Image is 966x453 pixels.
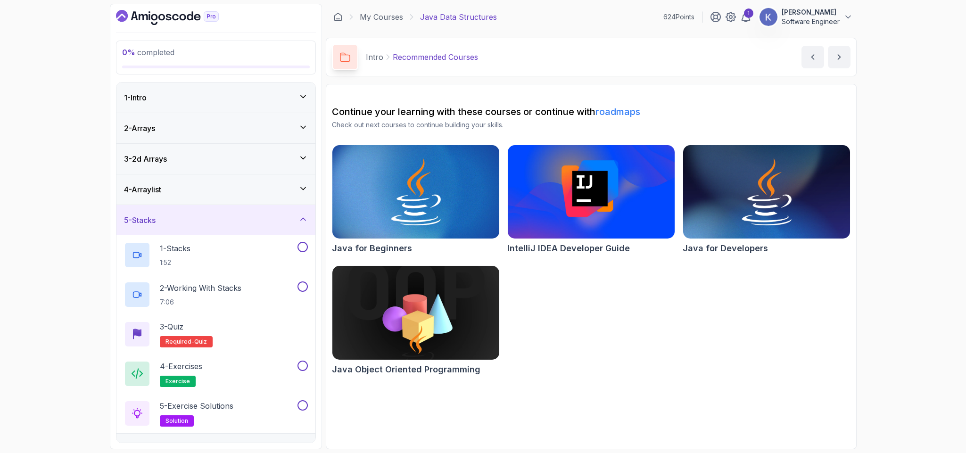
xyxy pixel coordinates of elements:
[116,113,315,143] button: 2-Arrays
[332,105,850,118] h2: Continue your learning with these courses or continue with
[160,243,190,254] p: 1 - Stacks
[165,338,194,346] span: Required-
[366,51,383,63] p: Intro
[124,361,308,387] button: 4-Exercisesexercise
[122,48,174,57] span: completed
[332,265,500,376] a: Java Object Oriented Programming cardJava Object Oriented Programming
[801,46,824,68] button: previous content
[194,338,207,346] span: quiz
[160,400,233,412] p: 5 - Exercise Solutions
[122,48,135,57] span: 0 %
[595,106,640,117] a: roadmaps
[124,242,308,268] button: 1-Stacks1:52
[683,145,850,255] a: Java for Developers cardJava for Developers
[828,46,850,68] button: next content
[165,417,188,425] span: solution
[782,8,840,17] p: [PERSON_NAME]
[160,297,241,307] p: 7:06
[360,11,403,23] a: My Courses
[165,378,190,385] span: exercise
[759,8,853,26] button: user profile image[PERSON_NAME]Software Engineer
[124,281,308,308] button: 2-Working With Stacks7:06
[663,12,694,22] p: 624 Points
[124,400,308,427] button: 5-Exercise Solutionssolution
[160,361,202,372] p: 4 - Exercises
[124,123,155,134] h3: 2 - Arrays
[332,145,499,239] img: Java for Beginners card
[760,8,777,26] img: user profile image
[160,258,190,267] p: 1:52
[393,51,478,63] p: Recommended Courses
[332,145,500,255] a: Java for Beginners cardJava for Beginners
[116,174,315,205] button: 4-Arraylist
[124,214,156,226] h3: 5 - Stacks
[333,12,343,22] a: Dashboard
[332,363,480,376] h2: Java Object Oriented Programming
[124,184,161,195] h3: 4 - Arraylist
[683,145,850,239] img: Java for Developers card
[507,242,630,255] h2: IntelliJ IDEA Developer Guide
[740,11,751,23] a: 1
[116,205,315,235] button: 5-Stacks
[683,242,768,255] h2: Java for Developers
[116,144,315,174] button: 3-2d Arrays
[507,145,675,255] a: IntelliJ IDEA Developer Guide cardIntelliJ IDEA Developer Guide
[332,120,850,130] p: Check out next courses to continue building your skills.
[116,82,315,113] button: 1-Intro
[160,321,183,332] p: 3 - Quiz
[116,10,240,25] a: Dashboard
[782,17,840,26] p: Software Engineer
[124,92,147,103] h3: 1 - Intro
[124,321,308,347] button: 3-QuizRequired-quiz
[420,11,497,23] p: Java Data Structures
[332,242,412,255] h2: Java for Beginners
[332,266,499,359] img: Java Object Oriented Programming card
[744,8,753,18] div: 1
[124,153,167,165] h3: 3 - 2d Arrays
[508,145,675,239] img: IntelliJ IDEA Developer Guide card
[160,282,241,294] p: 2 - Working With Stacks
